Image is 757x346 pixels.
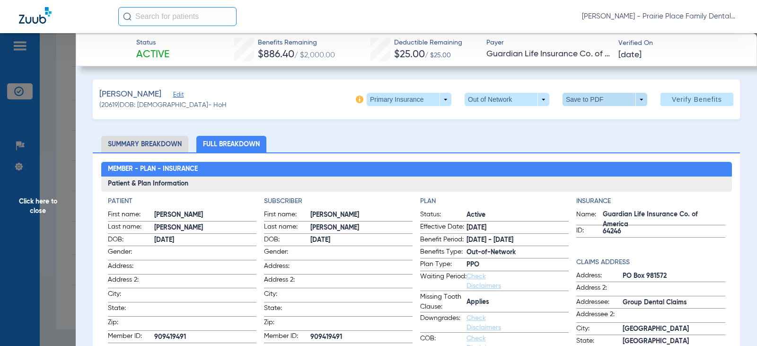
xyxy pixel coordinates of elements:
[603,215,725,225] span: Guardian Life Insurance Co. of America
[154,332,256,342] span: 909419491
[576,324,623,335] span: City:
[258,38,335,48] span: Benefits Remaining
[420,210,467,221] span: Status:
[576,257,725,267] h4: Claims Address
[394,50,425,60] span: $25.00
[660,93,733,106] button: Verify Benefits
[310,332,413,342] span: 909419491
[420,222,467,233] span: Effective Date:
[264,318,310,330] span: Zip:
[264,261,310,274] span: Address:
[420,272,467,291] span: Waiting Period:
[108,222,154,233] span: Last name:
[264,222,310,233] span: Last name:
[576,283,623,296] span: Address 2:
[623,324,725,334] span: [GEOGRAPHIC_DATA]
[108,289,154,302] span: City:
[467,210,569,220] span: Active
[108,275,154,288] span: Address 2:
[264,247,310,260] span: Gender:
[99,89,161,100] span: [PERSON_NAME]
[467,273,501,289] a: Check Disclaimers
[576,297,623,309] span: Addressee:
[465,93,549,106] button: Out of Network
[196,136,266,152] li: Full Breakdown
[108,196,256,206] h4: Patient
[618,49,642,61] span: [DATE]
[264,331,310,343] span: Member ID:
[136,38,169,48] span: Status
[672,96,722,103] span: Verify Benefits
[123,12,132,21] img: Search Icon
[623,271,725,281] span: PO Box 981572
[576,310,623,322] span: Addressee 2:
[576,196,725,206] h4: Insurance
[264,275,310,288] span: Address 2:
[576,226,603,237] span: ID:
[467,315,501,331] a: Check Disclaimers
[101,177,732,192] h3: Patient & Plan Information
[425,52,451,59] span: / $25.00
[173,91,182,100] span: Edit
[118,7,237,26] input: Search for patients
[310,223,413,233] span: [PERSON_NAME]
[264,303,310,316] span: State:
[108,318,154,330] span: Zip:
[467,223,569,233] span: [DATE]
[154,210,256,220] span: [PERSON_NAME]
[467,248,569,257] span: Out-of-Network
[154,235,256,245] span: [DATE]
[101,162,732,177] h2: Member - Plan - Insurance
[563,93,647,106] button: Save to PDF
[420,292,467,312] span: Missing Tooth Clause:
[294,52,335,59] span: / $2,000.00
[310,235,413,245] span: [DATE]
[420,313,467,332] span: Downgrades:
[264,289,310,302] span: City:
[264,196,413,206] h4: Subscriber
[310,210,413,220] span: [PERSON_NAME]
[394,38,462,48] span: Deductible Remaining
[108,261,154,274] span: Address:
[582,12,738,21] span: [PERSON_NAME] - Prairie Place Family Dental
[467,235,569,245] span: [DATE] - [DATE]
[99,100,227,110] span: (20619) DOB: [DEMOGRAPHIC_DATA] - HoH
[618,38,742,48] span: Verified On
[356,96,363,103] img: info-icon
[576,210,603,225] span: Name:
[108,247,154,260] span: Gender:
[108,331,154,343] span: Member ID:
[19,7,52,24] img: Zuub Logo
[576,271,623,282] span: Address:
[136,48,169,62] span: Active
[154,223,256,233] span: [PERSON_NAME]
[258,50,294,60] span: $886.40
[420,196,569,206] h4: Plan
[108,210,154,221] span: First name:
[467,260,569,270] span: PPO
[264,210,310,221] span: First name:
[367,93,451,106] button: Primary Insurance
[108,235,154,246] span: DOB:
[420,247,467,258] span: Benefits Type:
[420,259,467,271] span: Plan Type:
[486,48,610,60] span: Guardian Life Insurance Co. of America
[623,298,725,308] span: Group Dental Claims
[467,297,569,307] span: Applies
[108,303,154,316] span: State:
[264,235,310,246] span: DOB:
[603,227,725,237] span: 64246
[420,235,467,246] span: Benefit Period:
[486,38,610,48] span: Payer
[101,136,188,152] li: Summary Breakdown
